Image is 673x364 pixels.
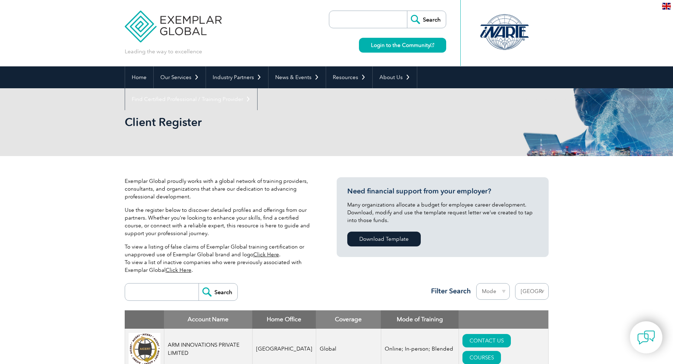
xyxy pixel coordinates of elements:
[154,66,206,88] a: Our Services
[316,310,381,329] th: Coverage: activate to sort column ascending
[637,329,655,346] img: contact-chat.png
[662,3,671,10] img: en
[381,310,459,329] th: Mode of Training: activate to sort column ascending
[462,334,511,347] a: CONTACT US
[125,117,421,128] h2: Client Register
[347,232,421,246] a: Download Template
[347,201,538,224] p: Many organizations allocate a budget for employee career development. Download, modify and use th...
[125,206,315,237] p: Use the register below to discover detailed profiles and offerings from our partners. Whether you...
[199,284,237,300] input: Search
[125,66,153,88] a: Home
[459,310,548,329] th: : activate to sort column ascending
[253,251,279,258] a: Click Here
[125,177,315,201] p: Exemplar Global proudly works with a global network of training providers, consultants, and organ...
[206,66,268,88] a: Industry Partners
[359,38,446,53] a: Login to the Community
[166,267,191,273] a: Click Here
[427,287,471,296] h3: Filter Search
[407,11,446,28] input: Search
[125,88,257,110] a: Find Certified Professional / Training Provider
[268,66,326,88] a: News & Events
[373,66,417,88] a: About Us
[252,310,316,329] th: Home Office: activate to sort column ascending
[125,48,202,55] p: Leading the way to excellence
[326,66,372,88] a: Resources
[125,243,315,274] p: To view a listing of false claims of Exemplar Global training certification or unapproved use of ...
[430,43,434,47] img: open_square.png
[347,187,538,196] h3: Need financial support from your employer?
[164,310,252,329] th: Account Name: activate to sort column descending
